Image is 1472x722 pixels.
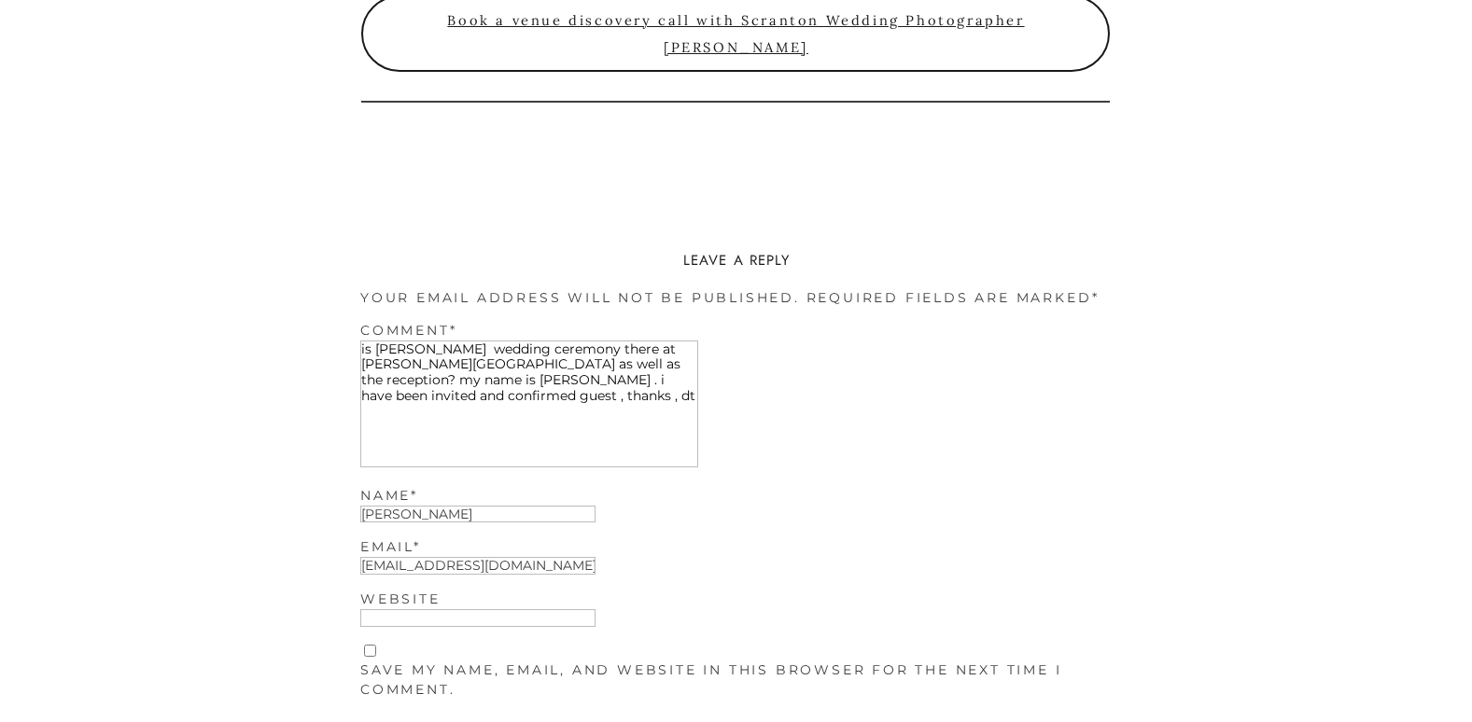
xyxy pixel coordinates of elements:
[360,660,1113,700] label: Save my name, email, and website in this browser for the next time I comment.
[806,289,1100,306] span: Required fields are marked
[360,248,1113,273] h3: Leave a Reply
[554,141,1058,157] a: wedding photographer in [GEOGRAPHIC_DATA], [US_STATE]
[360,289,800,306] span: Your email address will not be published.
[360,590,1113,609] label: Website
[360,486,1113,506] label: Name
[361,137,1110,234] p: I’m [PERSON_NAME], a . Your engagement and wedding photography experience is my top priority — I ...
[360,321,1113,340] label: Comment
[862,189,995,205] a: Reach out to me
[360,537,1113,557] label: Email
